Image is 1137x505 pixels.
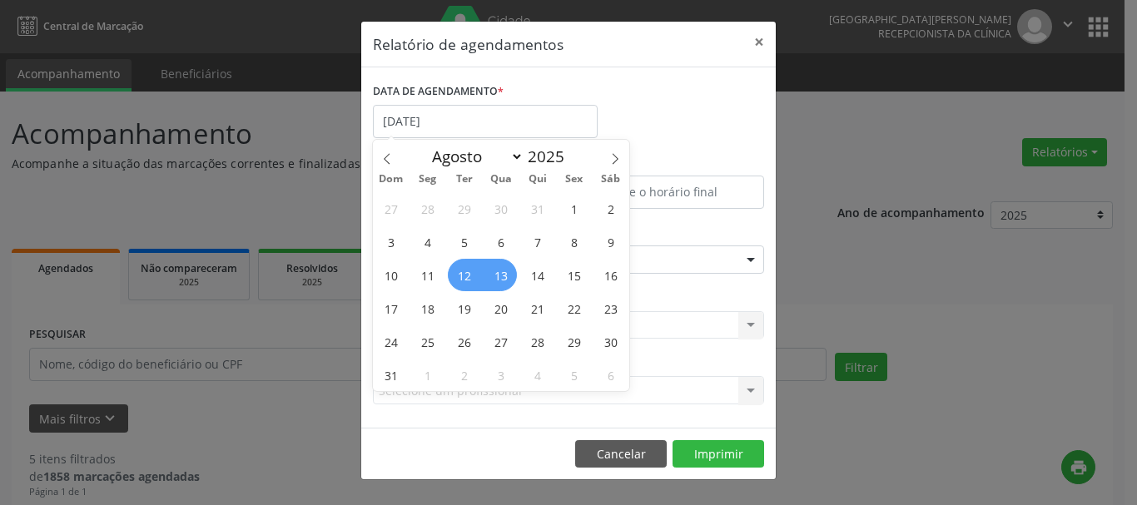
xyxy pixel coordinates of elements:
span: Agosto 26, 2025 [448,325,480,358]
span: Agosto 12, 2025 [448,259,480,291]
span: Agosto 21, 2025 [521,292,554,324]
span: Agosto 3, 2025 [375,225,407,258]
span: Qua [483,174,519,185]
span: Agosto 22, 2025 [558,292,590,324]
span: Agosto 1, 2025 [558,192,590,225]
span: Agosto 11, 2025 [411,259,444,291]
button: Close [742,22,776,62]
input: Selecione uma data ou intervalo [373,105,598,138]
span: Sex [556,174,593,185]
span: Setembro 4, 2025 [521,359,554,391]
span: Agosto 31, 2025 [375,359,407,391]
button: Imprimir [673,440,764,468]
span: Setembro 3, 2025 [484,359,517,391]
span: Agosto 17, 2025 [375,292,407,324]
span: Agosto 30, 2025 [594,325,627,358]
label: ATÉ [573,150,764,176]
span: Seg [410,174,446,185]
label: DATA DE AGENDAMENTO [373,79,504,105]
span: Agosto 18, 2025 [411,292,444,324]
span: Agosto 27, 2025 [484,325,517,358]
span: Ter [446,174,483,185]
span: Agosto 6, 2025 [484,225,517,258]
span: Julho 31, 2025 [521,192,554,225]
span: Agosto 2, 2025 [594,192,627,225]
span: Agosto 10, 2025 [375,259,407,291]
span: Julho 28, 2025 [411,192,444,225]
span: Agosto 13, 2025 [484,259,517,291]
span: Setembro 1, 2025 [411,359,444,391]
span: Agosto 20, 2025 [484,292,517,324]
button: Cancelar [575,440,667,468]
span: Agosto 8, 2025 [558,225,590,258]
span: Agosto 14, 2025 [521,259,554,291]
span: Julho 27, 2025 [375,192,407,225]
input: Selecione o horário final [573,176,764,209]
span: Agosto 19, 2025 [448,292,480,324]
select: Month [424,145,524,168]
span: Sáb [593,174,629,185]
span: Setembro 5, 2025 [558,359,590,391]
span: Agosto 9, 2025 [594,225,627,258]
span: Agosto 25, 2025 [411,325,444,358]
span: Setembro 6, 2025 [594,359,627,391]
span: Agosto 5, 2025 [448,225,480,258]
span: Agosto 28, 2025 [521,325,554,358]
input: Year [524,146,578,167]
span: Julho 29, 2025 [448,192,480,225]
span: Agosto 23, 2025 [594,292,627,324]
span: Agosto 15, 2025 [558,259,590,291]
h5: Relatório de agendamentos [373,33,564,55]
span: Setembro 2, 2025 [448,359,480,391]
span: Dom [373,174,410,185]
span: Agosto 16, 2025 [594,259,627,291]
span: Agosto 29, 2025 [558,325,590,358]
span: Julho 30, 2025 [484,192,517,225]
span: Agosto 7, 2025 [521,225,554,258]
span: Agosto 24, 2025 [375,325,407,358]
span: Agosto 4, 2025 [411,225,444,258]
span: Qui [519,174,556,185]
